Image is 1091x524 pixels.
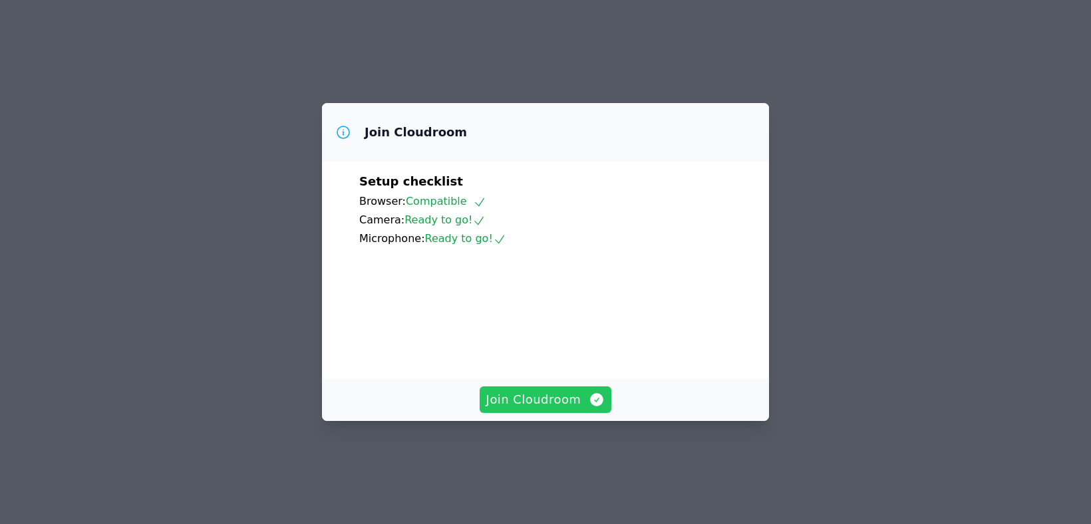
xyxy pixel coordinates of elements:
span: Join Cloudroom [486,390,605,409]
span: Camera: [359,213,404,226]
button: Join Cloudroom [480,386,612,413]
span: Ready to go! [404,213,486,226]
span: Browser: [359,195,406,207]
span: Microphone: [359,232,425,245]
span: Ready to go! [425,232,506,245]
h3: Join Cloudroom [365,124,467,140]
span: Setup checklist [359,174,463,188]
span: Compatible [406,195,486,207]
